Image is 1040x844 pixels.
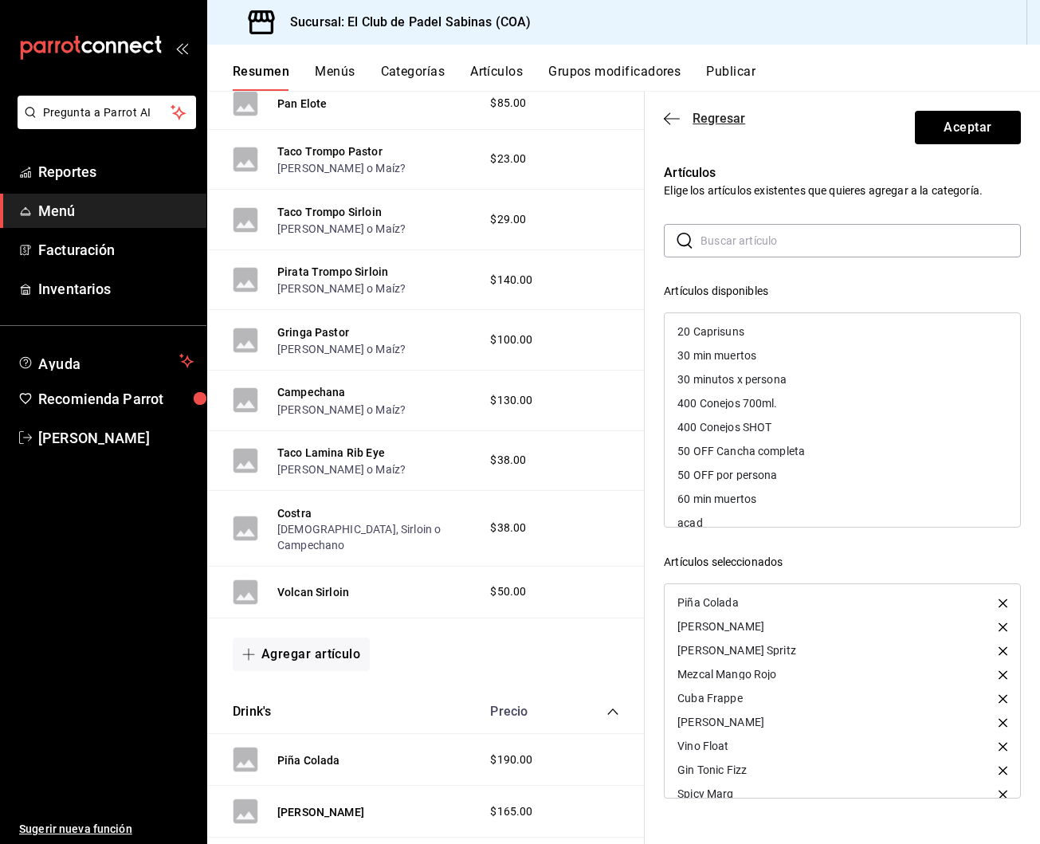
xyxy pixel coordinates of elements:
[664,283,1021,300] div: Artículos disponibles
[277,461,406,477] button: [PERSON_NAME] o Maíz?
[38,278,194,300] span: Inventarios
[277,804,364,820] button: [PERSON_NAME]
[38,161,194,183] span: Reportes
[233,703,271,721] button: Drink's
[277,96,327,112] button: Pan Elote
[664,554,1021,571] div: Artículos seleccionados
[665,439,1020,463] div: 50 OFF Cancha completa
[233,638,370,671] button: Agregar artículo
[677,326,744,337] div: 20 Caprisuns
[490,272,532,289] span: $140.00
[677,693,742,704] div: Cuba Frappe
[490,520,526,536] span: $38.00
[677,669,776,680] div: Mezcal Mango Rojo
[43,104,171,121] span: Pregunta a Parrot AI
[11,116,196,132] a: Pregunta a Parrot AI
[19,821,194,838] span: Sugerir nueva función
[38,388,194,410] span: Recomienda Parrot
[277,160,406,176] button: [PERSON_NAME] o Maíz?
[18,96,196,129] button: Pregunta a Parrot AI
[915,111,1021,144] button: Aceptar
[277,341,406,357] button: [PERSON_NAME] o Maíz?
[277,505,312,521] button: Costra
[277,402,406,418] button: [PERSON_NAME] o Maíz?
[277,752,340,768] button: Piña Colada
[490,583,526,600] span: $50.00
[175,41,188,54] button: open_drawer_menu
[38,351,173,371] span: Ayuda
[677,398,777,409] div: 400 Conejos 700ml.
[490,803,532,820] span: $165.00
[677,374,787,385] div: 30 minutos x persona
[665,367,1020,391] div: 30 minutos x persona
[38,200,194,222] span: Menú
[277,384,346,400] button: Campechana
[706,64,755,91] button: Publicar
[38,239,194,261] span: Facturación
[490,452,526,469] span: $38.00
[664,163,1021,183] p: Artículos
[701,225,1021,257] input: Buscar artículo
[677,788,733,799] div: Spicy Marg
[664,183,1021,198] p: Elige los artículos existentes que quieres agregar a la categoría.
[277,13,531,32] h3: Sucursal: El Club de Padel Sabinas (COA)
[233,64,1040,91] div: navigation tabs
[665,511,1020,535] div: acad
[38,427,194,449] span: [PERSON_NAME]
[277,521,474,553] button: [DEMOGRAPHIC_DATA], Sirloin o Campechano
[677,621,764,632] div: [PERSON_NAME]
[677,422,771,433] div: 400 Conejos SHOT
[677,350,756,361] div: 30 min muertos
[490,95,526,112] span: $85.00
[665,391,1020,415] div: 400 Conejos 700ml.
[315,64,355,91] button: Menús
[277,204,382,220] button: Taco Trompo Sirloin
[490,211,526,228] span: $29.00
[677,716,764,728] div: [PERSON_NAME]
[277,584,349,600] button: Volcan Sirloin
[677,597,738,608] div: Piña Colada
[677,740,728,752] div: Vino Float
[474,704,576,719] div: Precio
[665,463,1020,487] div: 50 OFF por persona
[490,752,532,768] span: $190.00
[677,764,747,775] div: Gin Tonic Fizz
[693,111,745,126] span: Regresar
[277,281,406,296] button: [PERSON_NAME] o Maíz?
[277,264,388,280] button: Pirata Trompo Sirloin
[277,143,383,159] button: Taco Trompo Pastor
[665,320,1020,343] div: 20 Caprisuns
[664,111,745,126] button: Regresar
[277,445,385,461] button: Taco Lamina Rib Eye
[606,705,619,718] button: collapse-category-row
[665,487,1020,511] div: 60 min muertos
[233,64,289,91] button: Resumen
[490,392,532,409] span: $130.00
[677,469,777,481] div: 50 OFF por persona
[277,221,406,237] button: [PERSON_NAME] o Maíz?
[381,64,445,91] button: Categorías
[490,332,532,348] span: $100.00
[677,446,805,457] div: 50 OFF Cancha completa
[665,415,1020,439] div: 400 Conejos SHOT
[548,64,681,91] button: Grupos modificadores
[677,517,703,528] div: acad
[277,324,349,340] button: Gringa Pastor
[490,151,526,167] span: $23.00
[665,343,1020,367] div: 30 min muertos
[677,493,756,504] div: 60 min muertos
[470,64,523,91] button: Artículos
[677,645,796,656] div: [PERSON_NAME] Spritz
